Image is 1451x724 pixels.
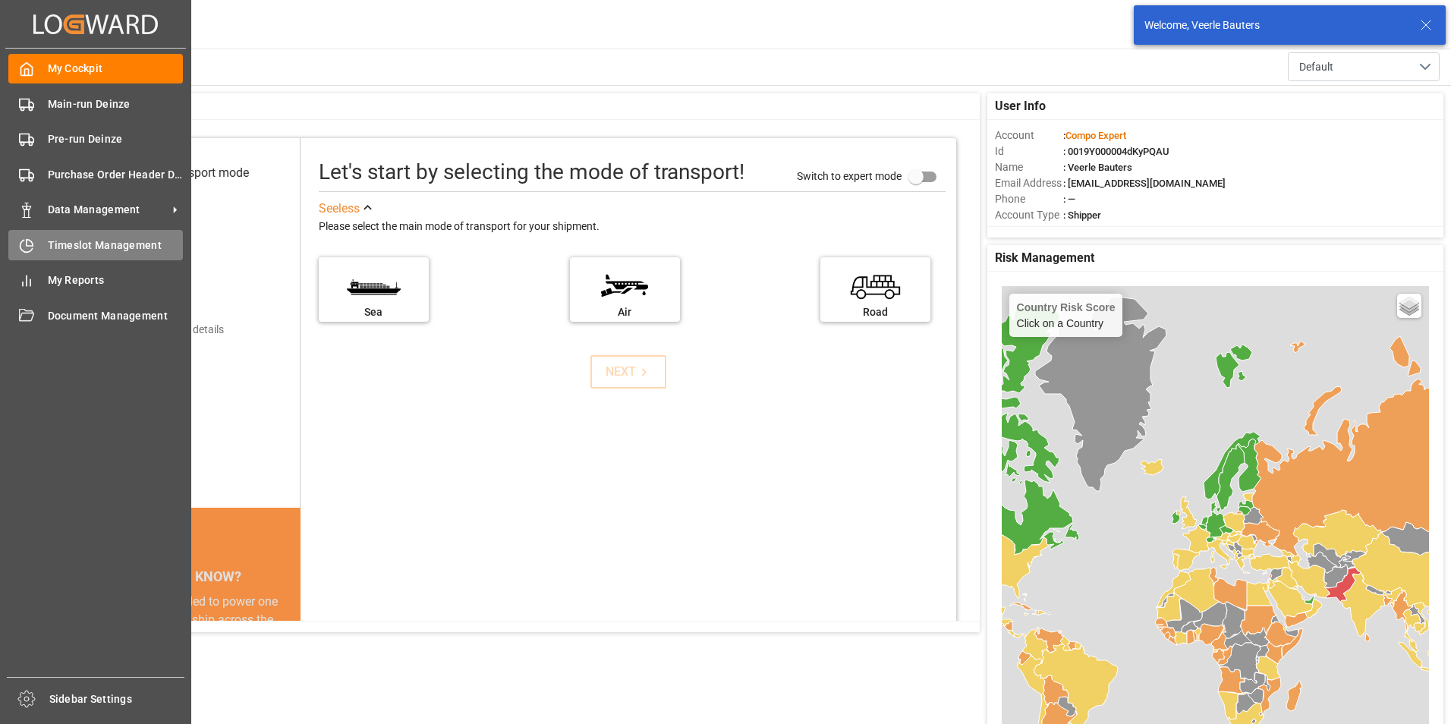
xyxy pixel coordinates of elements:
[797,169,902,181] span: Switch to expert mode
[995,159,1063,175] span: Name
[49,691,185,707] span: Sidebar Settings
[578,304,672,320] div: Air
[1144,17,1405,33] div: Welcome, Veerle Bauters
[48,308,184,324] span: Document Management
[48,96,184,112] span: Main-run Deinze
[1063,209,1101,221] span: : Shipper
[48,167,184,183] span: Purchase Order Header Deinze
[1288,52,1440,81] button: open menu
[48,61,184,77] span: My Cockpit
[8,89,183,118] a: Main-run Deinze
[828,304,923,320] div: Road
[319,156,744,188] div: Let's start by selecting the mode of transport!
[48,272,184,288] span: My Reports
[8,230,183,260] a: Timeslot Management
[129,322,224,338] div: Add shipping details
[48,202,168,218] span: Data Management
[1063,162,1132,173] span: : Veerle Bauters
[319,200,360,218] div: See less
[1063,194,1075,205] span: : —
[1063,130,1126,141] span: :
[8,159,183,189] a: Purchase Order Header Deinze
[995,97,1046,115] span: User Info
[995,207,1063,223] span: Account Type
[590,355,666,389] button: NEXT
[1065,130,1126,141] span: Compo Expert
[995,175,1063,191] span: Email Address
[8,54,183,83] a: My Cockpit
[606,363,652,381] div: NEXT
[995,143,1063,159] span: Id
[48,131,184,147] span: Pre-run Deinze
[279,593,301,720] button: next slide / item
[1397,294,1421,318] a: Layers
[319,218,946,236] div: Please select the main mode of transport for your shipment.
[1063,146,1169,157] span: : 0019Y000004dKyPQAU
[1017,301,1116,313] h4: Country Risk Score
[8,124,183,154] a: Pre-run Deinze
[1017,301,1116,329] div: Click on a Country
[1063,178,1226,189] span: : [EMAIL_ADDRESS][DOMAIN_NAME]
[48,238,184,253] span: Timeslot Management
[995,191,1063,207] span: Phone
[995,127,1063,143] span: Account
[995,249,1094,267] span: Risk Management
[1299,59,1333,75] span: Default
[326,304,421,320] div: Sea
